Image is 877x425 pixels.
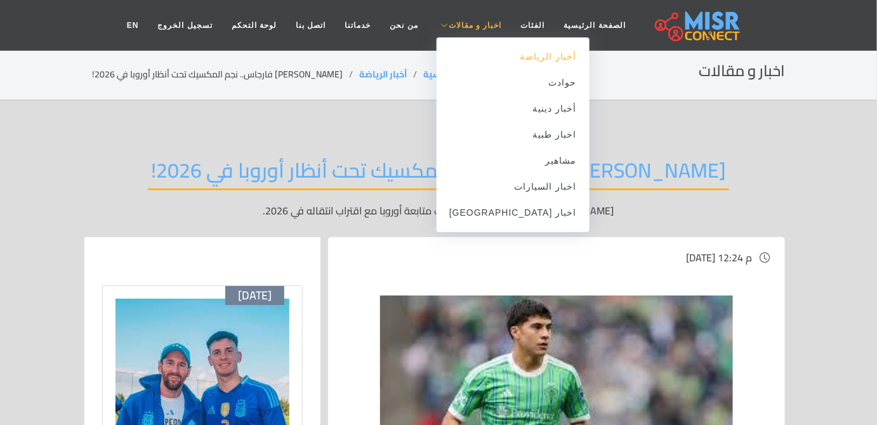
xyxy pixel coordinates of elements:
[336,13,381,37] a: خدماتنا
[423,66,487,82] a: الصفحة الرئيسية
[511,13,555,37] a: الفئات
[437,200,590,226] a: اخبار [GEOGRAPHIC_DATA]
[437,174,590,200] a: اخبار السيارات
[148,158,729,190] h2: [PERSON_NAME] فارجاس.. نجم المكسيك تحت أنظار أوروبا في 2026!
[437,96,590,122] a: أخبار دينية
[555,13,635,37] a: الصفحة الرئيسية
[437,122,590,148] a: اخبار طبية
[359,66,407,82] a: أخبار الرياضة
[686,248,752,267] span: [DATE] 12:24 م
[437,148,590,174] a: مشاهير
[148,13,222,37] a: تسجيل الخروج
[437,44,590,70] a: أخبار الرياضة
[117,13,148,37] a: EN
[381,13,428,37] a: من نحن
[437,70,590,96] a: حوادث
[286,13,335,37] a: اتصل بنا
[92,203,785,218] p: [PERSON_NAME] فارجاس نجم سياتل تحت متابعة أوروبا مع اقتراب انتقاله في 2026.
[222,13,286,37] a: لوحة التحكم
[92,68,359,81] li: [PERSON_NAME] فارجاس.. نجم المكسيك تحت أنظار أوروبا في 2026!
[238,289,272,303] span: [DATE]
[655,10,740,41] img: main.misr_connect
[428,13,511,37] a: اخبار و مقالات
[449,20,502,31] span: اخبار و مقالات
[699,62,785,81] h2: اخبار و مقالات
